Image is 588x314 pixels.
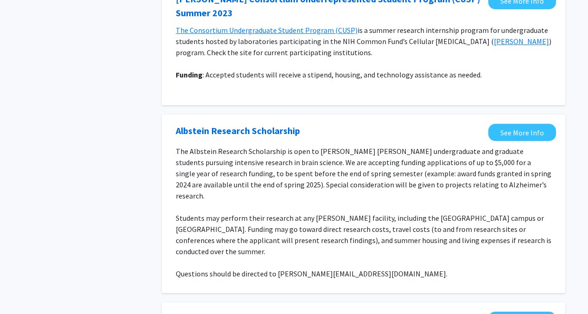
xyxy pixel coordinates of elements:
[488,124,556,141] a: Opens in a new tab
[176,26,358,35] a: The Consortium Undergraduate Student Program (CUSP)
[176,212,551,257] p: Students may perform their research at any [PERSON_NAME] facility, including the [GEOGRAPHIC_DATA...
[176,70,203,79] strong: Funding
[176,25,551,58] p: is a summer research internship program for undergraduate students hosted by laboratories partici...
[176,69,551,80] p: : Accepted students will receive a stipend, housing, and technology assistance as needed.
[176,268,551,279] p: Questions should be directed to [PERSON_NAME][EMAIL_ADDRESS][DOMAIN_NAME].
[176,124,300,138] a: Opens in a new tab
[494,37,549,46] a: [PERSON_NAME]
[7,272,39,307] iframe: Chat
[176,146,551,201] p: The Albstein Research Scholarship is open to [PERSON_NAME] [PERSON_NAME] undergraduate and gradua...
